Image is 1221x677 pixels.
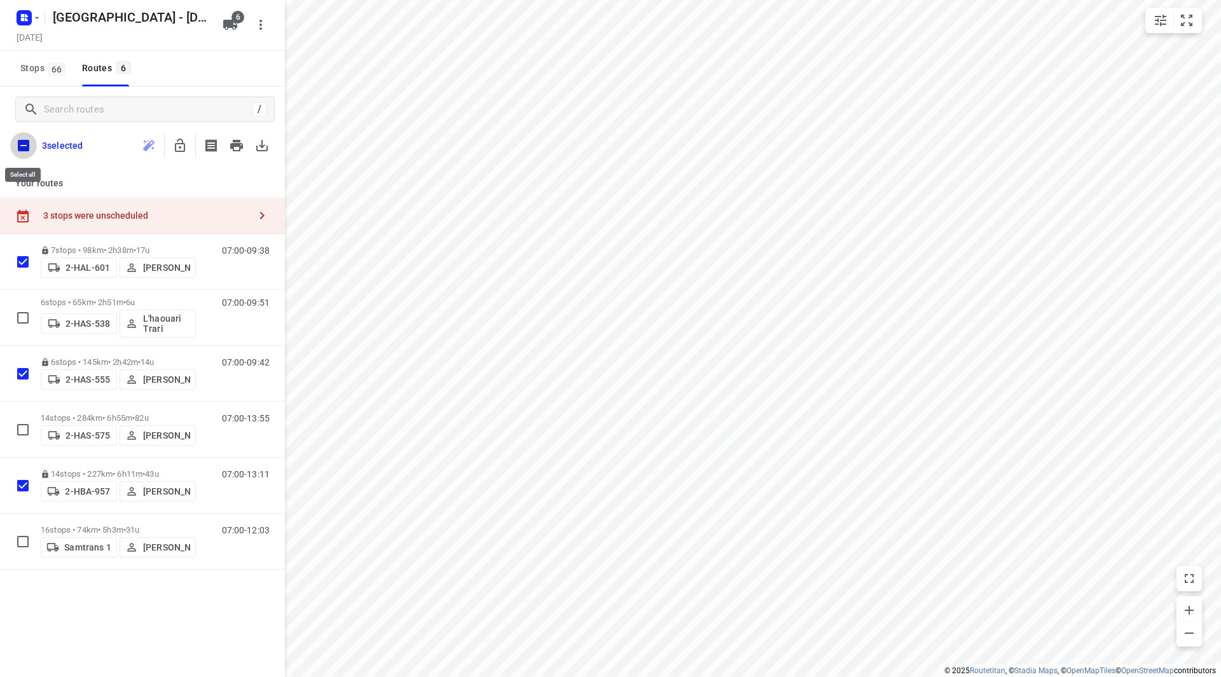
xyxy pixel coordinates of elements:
[222,469,270,479] p: 07:00-13:11
[198,133,224,158] span: Print shipping labels
[222,413,270,423] p: 07:00-13:55
[10,473,36,498] span: Select
[135,413,148,423] span: 82u
[20,60,69,76] span: Stops
[145,469,158,479] span: 43u
[944,666,1216,675] li: © 2025 , © , © © contributors
[120,481,196,502] button: [PERSON_NAME]
[65,486,110,496] p: 2-HBA-957
[42,140,83,151] p: 3 selected
[41,537,117,557] button: Samtrans 1
[134,245,136,255] span: •
[123,297,126,307] span: •
[120,369,196,390] button: [PERSON_NAME]
[10,249,36,275] span: Select
[41,481,117,502] button: 2-HBA-957
[1174,8,1199,33] button: Fit zoom
[66,430,110,441] p: 2-HAS-575
[120,537,196,557] button: [PERSON_NAME]
[224,133,249,158] span: Print routes
[43,210,249,221] div: 3 stops were unscheduled
[141,357,154,367] span: 14u
[41,357,196,367] p: 6 stops • 145km • 2h42m
[143,313,190,334] p: L'haouari Trari
[41,413,196,423] p: 14 stops • 284km • 6h55m
[66,263,110,273] p: 2-HAL-601
[41,245,196,255] p: 7 stops • 98km • 2h38m
[143,486,190,496] p: [PERSON_NAME]
[116,61,131,74] span: 6
[249,133,275,158] span: Download routes
[41,469,196,479] p: 14 stops • 227km • 6h11m
[142,469,145,479] span: •
[248,12,273,38] button: More
[970,666,1005,675] a: Routetitan
[1148,8,1173,33] button: Map settings
[1066,666,1115,675] a: OpenMapTiles
[10,417,36,442] span: Select
[136,133,162,158] span: Reoptimizing locked vehicle not allowed
[143,263,190,273] p: [PERSON_NAME]
[64,542,111,552] p: Samtrans 1
[120,310,196,338] button: L'haouari Trari
[82,60,135,76] div: Routes
[41,257,117,278] button: 2-HAL-601
[1121,666,1174,675] a: OpenStreetMap
[222,297,270,308] p: 07:00-09:51
[41,297,196,307] p: 6 stops • 65km • 2h51m
[11,30,48,44] h5: Project date
[10,305,36,331] span: Select
[41,369,117,390] button: 2-HAS-555
[10,529,36,554] span: Select
[126,525,139,535] span: 31u
[167,133,193,158] button: Unlock routes
[132,413,135,423] span: •
[252,102,266,116] div: /
[41,425,117,446] button: 2-HAS-575
[231,11,244,24] span: 6
[217,12,243,38] button: 6
[1145,8,1202,33] div: small contained button group
[222,525,270,535] p: 07:00-12:03
[1014,666,1058,675] a: Stadia Maps
[222,357,270,367] p: 07:00-09:42
[41,313,117,334] button: 2-HAS-538
[66,374,110,385] p: 2-HAS-555
[136,245,149,255] span: 17u
[138,357,141,367] span: •
[41,525,196,535] p: 16 stops • 74km • 5h3m
[143,430,190,441] p: [PERSON_NAME]
[66,318,110,329] p: 2-HAS-538
[123,525,126,535] span: •
[222,245,270,256] p: 07:00-09:38
[143,374,190,385] p: [PERSON_NAME]
[15,177,270,190] p: Your routes
[44,100,252,120] input: Search routes
[10,361,36,386] span: Select
[126,297,135,307] span: 6u
[143,542,190,552] p: [PERSON_NAME]
[120,257,196,278] button: [PERSON_NAME]
[48,62,66,75] span: 66
[48,7,212,27] h5: Antwerpen - Wednesday
[120,425,196,446] button: [PERSON_NAME]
